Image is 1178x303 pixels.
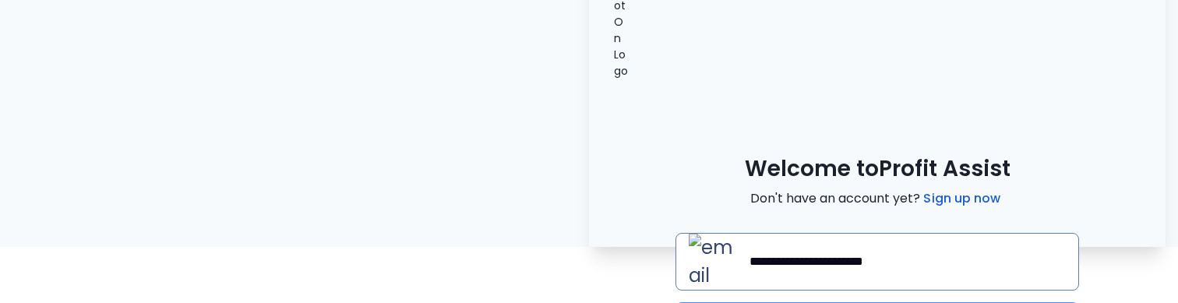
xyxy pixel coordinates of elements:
a: Sign up now [920,189,1003,208]
span: Don't have an account yet? [750,189,1003,208]
img: email [689,234,743,290]
span: Welcome to Profit Assist [745,155,1010,183]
